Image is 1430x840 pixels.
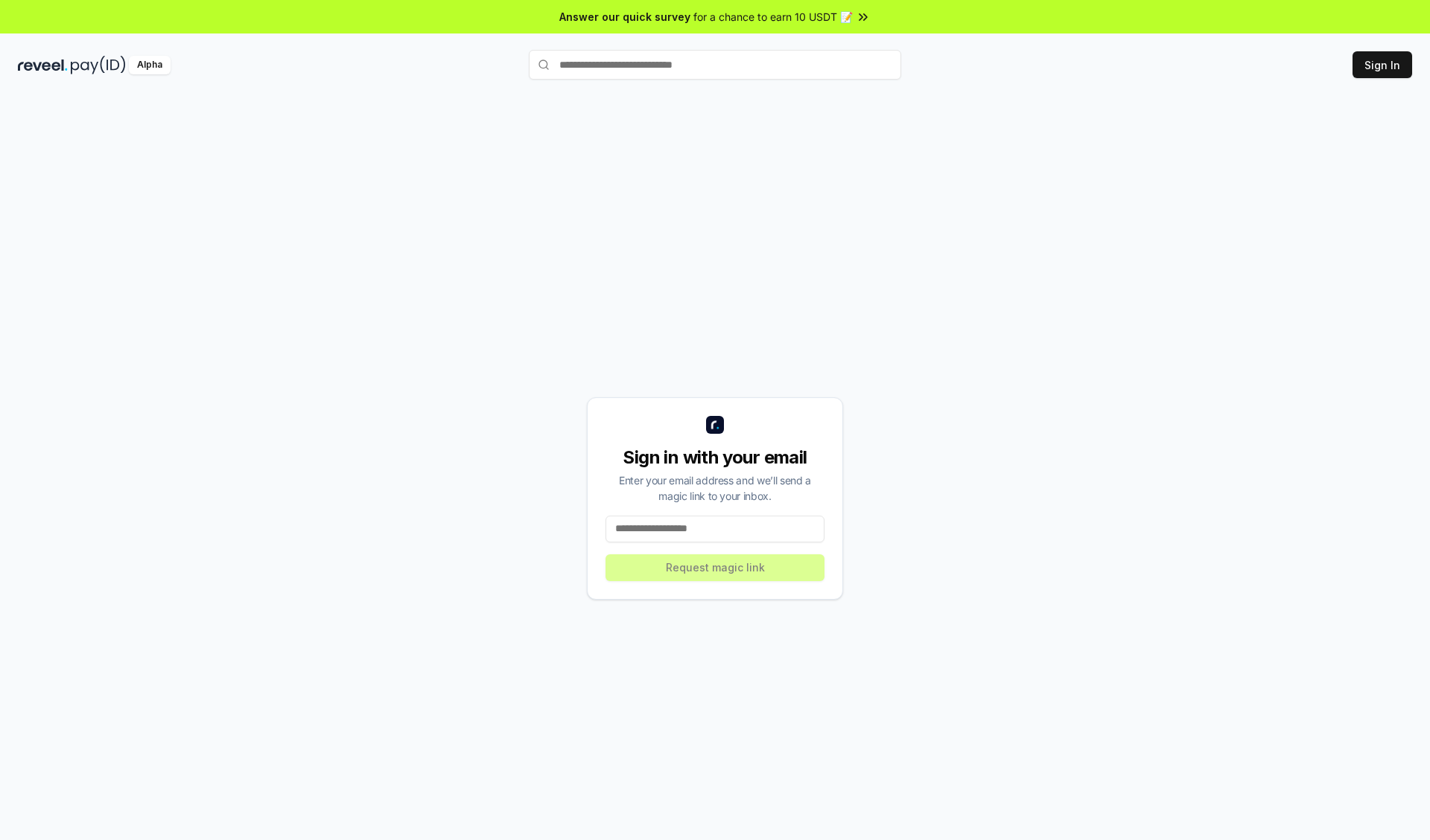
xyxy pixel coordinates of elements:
div: Alpha [129,56,171,74]
span: for a chance to earn 10 USDT 📝 [693,9,853,25]
span: Answer our quick survey [559,9,690,25]
div: Enter your email address and we’ll send a magic link to your inbox. [606,472,824,504]
img: pay_id [71,56,126,74]
img: logo_small [706,416,724,434]
button: Sign In [1353,51,1412,78]
div: Sign in with your email [606,446,824,469]
img: reveel_dark [18,56,68,74]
